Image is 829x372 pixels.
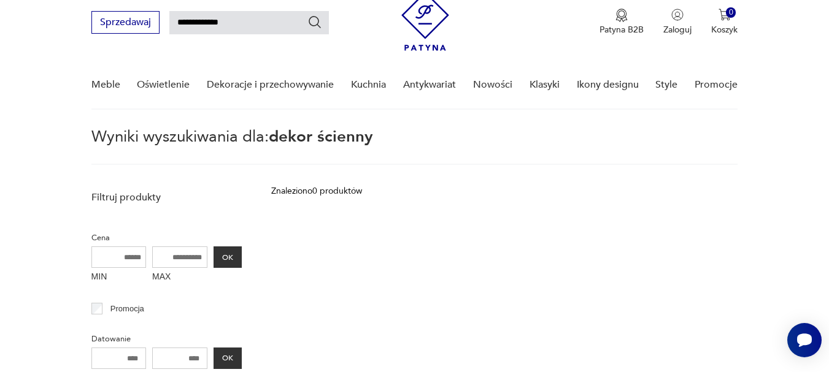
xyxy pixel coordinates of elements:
[600,24,644,36] p: Patyna B2B
[473,61,512,108] a: Nowości
[351,61,386,108] a: Kuchnia
[91,61,120,108] a: Meble
[663,9,692,36] button: Zaloguj
[214,246,242,268] button: OK
[403,61,456,108] a: Antykwariat
[307,15,322,29] button: Szukaj
[600,9,644,36] a: Ikona medaluPatyna B2B
[671,9,684,21] img: Ikonka użytkownika
[726,7,736,18] div: 0
[711,24,738,36] p: Koszyk
[91,129,738,165] p: Wyniki wyszukiwania dla:
[615,9,628,22] img: Ikona medalu
[600,9,644,36] button: Patyna B2B
[207,61,334,108] a: Dekoracje i przechowywanie
[530,61,560,108] a: Klasyki
[152,268,207,287] label: MAX
[91,332,242,346] p: Datowanie
[91,268,147,287] label: MIN
[719,9,731,21] img: Ikona koszyka
[269,126,373,148] span: dekor ścienny
[663,24,692,36] p: Zaloguj
[695,61,738,108] a: Promocje
[91,11,160,34] button: Sprzedawaj
[711,9,738,36] button: 0Koszyk
[271,184,362,198] div: Znaleziono 0 produktów
[91,231,242,245] p: Cena
[137,61,190,108] a: Oświetlenie
[577,61,639,108] a: Ikony designu
[655,61,677,108] a: Style
[110,302,144,316] p: Promocja
[91,191,242,204] p: Filtruj produkty
[214,347,242,369] button: OK
[787,323,822,357] iframe: Smartsupp widget button
[91,19,160,28] a: Sprzedawaj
